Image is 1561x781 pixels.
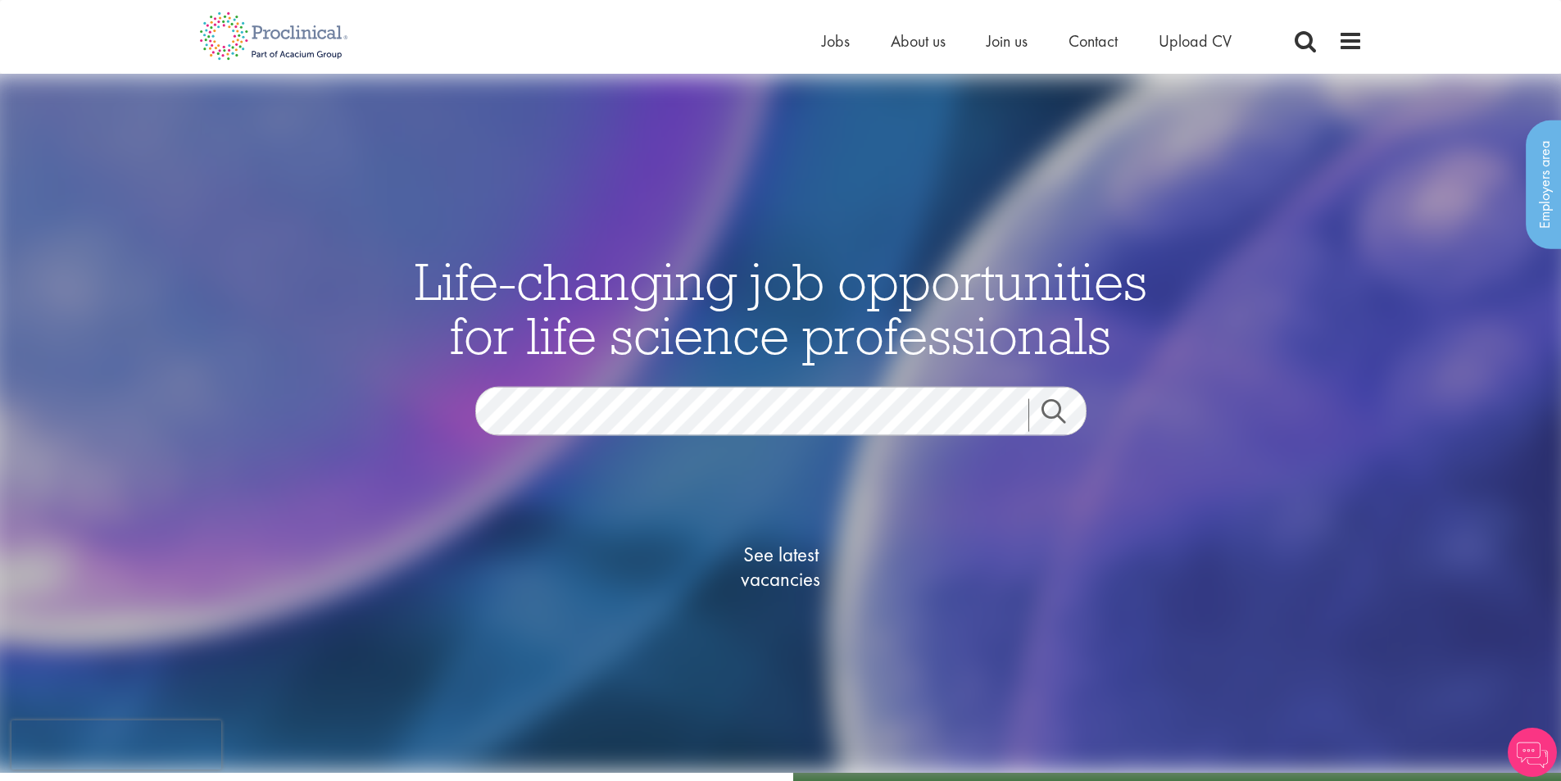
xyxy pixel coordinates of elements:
[1028,399,1099,432] a: Job search submit button
[822,30,850,52] a: Jobs
[1159,30,1232,52] a: Upload CV
[699,543,863,592] span: See latest vacancies
[1069,30,1118,52] a: Contact
[987,30,1028,52] a: Join us
[699,477,863,657] a: See latestvacancies
[891,30,946,52] a: About us
[11,720,221,770] iframe: reCAPTCHA
[1508,728,1557,777] img: Chatbot
[415,248,1147,368] span: Life-changing job opportunities for life science professionals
